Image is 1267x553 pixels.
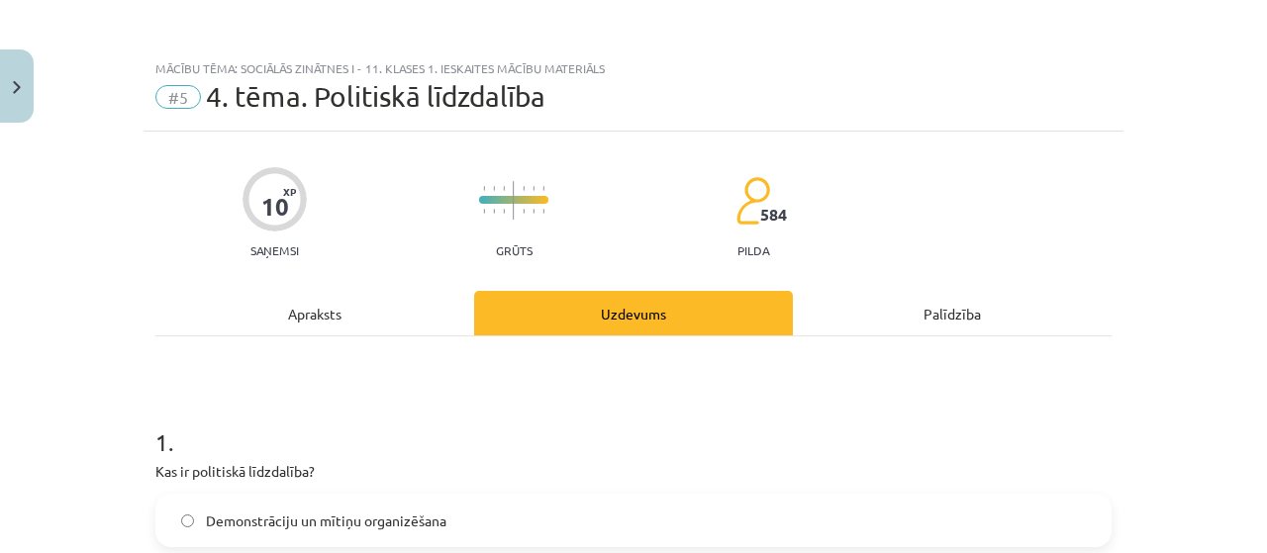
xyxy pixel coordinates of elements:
[760,206,787,224] span: 584
[261,193,289,221] div: 10
[181,514,194,527] input: Demonstrāciju un mītiņu organizēšana
[793,291,1112,335] div: Palīdzība
[496,243,533,257] p: Grūts
[503,209,505,214] img: icon-short-line-57e1e144782c952c97e751825c79c345078a6d821885a25fce030b3d8c18986b.svg
[155,61,1112,75] div: Mācību tēma: Sociālās zinātnes i - 11. klases 1. ieskaites mācību materiāls
[503,186,505,191] img: icon-short-line-57e1e144782c952c97e751825c79c345078a6d821885a25fce030b3d8c18986b.svg
[155,394,1112,455] h1: 1 .
[155,291,474,335] div: Apraksts
[283,186,296,197] span: XP
[474,291,793,335] div: Uzdevums
[206,80,545,113] span: 4. tēma. Politiskā līdzdalība
[13,81,21,94] img: icon-close-lesson-0947bae3869378f0d4975bcd49f059093ad1ed9edebbc8119c70593378902aed.svg
[206,510,446,531] span: Demonstrāciju un mītiņu organizēšana
[735,176,770,226] img: students-c634bb4e5e11cddfef0936a35e636f08e4e9abd3cc4e673bd6f9a4125e45ecb1.svg
[493,209,495,214] img: icon-short-line-57e1e144782c952c97e751825c79c345078a6d821885a25fce030b3d8c18986b.svg
[542,186,544,191] img: icon-short-line-57e1e144782c952c97e751825c79c345078a6d821885a25fce030b3d8c18986b.svg
[493,186,495,191] img: icon-short-line-57e1e144782c952c97e751825c79c345078a6d821885a25fce030b3d8c18986b.svg
[155,461,1112,482] p: Kas ir politiskā līdzdalība?
[155,85,201,109] span: #5
[533,209,535,214] img: icon-short-line-57e1e144782c952c97e751825c79c345078a6d821885a25fce030b3d8c18986b.svg
[483,209,485,214] img: icon-short-line-57e1e144782c952c97e751825c79c345078a6d821885a25fce030b3d8c18986b.svg
[243,243,307,257] p: Saņemsi
[737,243,769,257] p: pilda
[542,209,544,214] img: icon-short-line-57e1e144782c952c97e751825c79c345078a6d821885a25fce030b3d8c18986b.svg
[523,209,525,214] img: icon-short-line-57e1e144782c952c97e751825c79c345078a6d821885a25fce030b3d8c18986b.svg
[513,181,515,220] img: icon-long-line-d9ea69661e0d244f92f715978eff75569469978d946b2353a9bb055b3ed8787d.svg
[483,186,485,191] img: icon-short-line-57e1e144782c952c97e751825c79c345078a6d821885a25fce030b3d8c18986b.svg
[523,186,525,191] img: icon-short-line-57e1e144782c952c97e751825c79c345078a6d821885a25fce030b3d8c18986b.svg
[533,186,535,191] img: icon-short-line-57e1e144782c952c97e751825c79c345078a6d821885a25fce030b3d8c18986b.svg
